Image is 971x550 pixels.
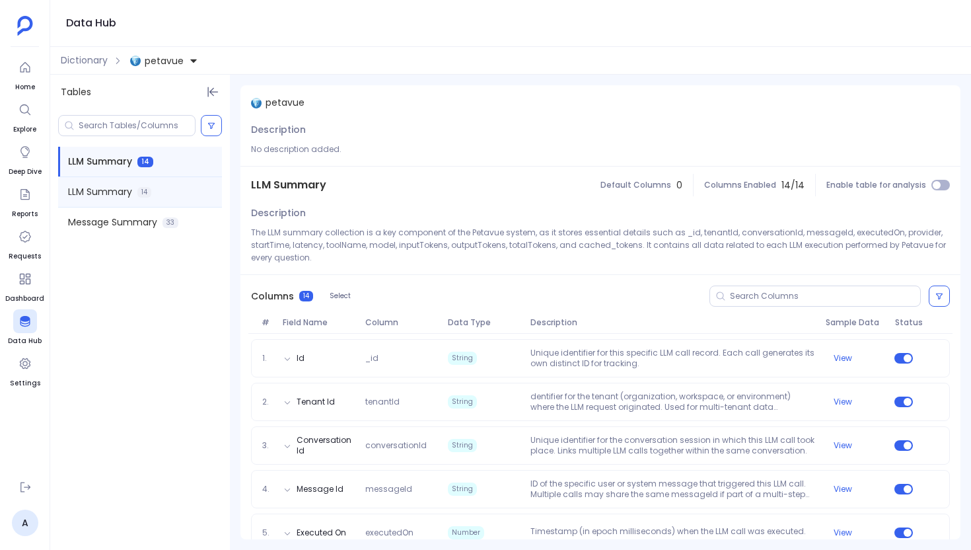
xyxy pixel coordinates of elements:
[251,177,326,193] span: LLM Summary
[251,226,950,264] p: The LLM summary collection is a key component of the Petavue system, as it stores essential detai...
[137,187,151,198] span: 14
[13,56,37,93] a: Home
[820,317,889,328] span: Sample Data
[10,352,40,389] a: Settings
[5,267,44,304] a: Dashboard
[676,178,682,192] span: 0
[257,528,277,538] span: 5.
[360,528,443,538] span: executedOn
[360,440,443,451] span: conversationId
[826,180,926,190] span: Enable table for analysis
[68,185,132,199] span: LLM Summary
[890,317,917,328] span: Status
[17,16,33,36] img: petavue logo
[68,216,157,229] span: Message Summary
[9,140,42,177] a: Deep Dive
[251,123,306,137] span: Description
[251,290,294,303] span: Columns
[448,439,477,452] span: String
[360,397,443,407] span: tenantId
[360,353,443,364] span: _id
[61,54,108,67] span: Dictionary
[50,75,230,110] div: Tables
[448,483,477,496] span: String
[257,484,277,494] span: 4.
[9,167,42,177] span: Deep Dive
[525,435,820,456] p: Unique identifier for the conversation session in which this LLM call took place. Links multiple ...
[297,435,355,456] button: Conversation Id
[12,182,38,219] a: Reports
[13,124,37,135] span: Explore
[79,120,195,131] input: Search Tables/Columns
[145,54,184,67] span: petavue
[137,157,153,167] span: 14
[730,291,920,301] input: Search Columns
[299,291,313,301] span: 14
[277,317,360,328] span: Field Name
[525,348,820,369] p: Unique identifier for this specific LLM call record. Each call generates its own distinct ID for ...
[834,353,852,364] button: View
[257,440,277,451] span: 3.
[448,526,484,539] span: Number
[297,353,305,364] button: Id
[8,309,42,346] a: Data Hub
[257,397,277,407] span: 2.
[251,143,950,155] p: No description added.
[13,98,37,135] a: Explore
[525,391,820,412] p: dentifier for the tenant (organization, workspace, or environment) where the LLM request originat...
[297,528,346,538] button: Executed On
[781,178,805,192] span: 14 / 14
[360,484,443,494] span: messageId
[13,82,37,93] span: Home
[68,155,132,169] span: LLM Summary
[448,395,477,409] span: String
[443,317,525,328] span: Data Type
[704,180,776,190] span: Columns Enabled
[525,526,820,539] p: Timestamp (in epoch milliseconds) when the LLM call was executed.
[203,83,222,101] button: Hide Tables
[834,528,852,538] button: View
[266,96,305,110] span: petavue
[9,225,41,262] a: Requests
[360,317,443,328] span: Column
[257,353,277,364] span: 1.
[448,352,477,365] span: String
[251,206,306,220] span: Description
[8,336,42,346] span: Data Hub
[127,50,201,71] button: petavue
[600,180,671,190] span: Default Columns
[12,209,38,219] span: Reports
[251,98,262,108] img: iceberg.svg
[297,484,343,494] button: Message Id
[525,317,821,328] span: Description
[130,56,141,66] img: iceberg.svg
[66,14,116,32] h1: Data Hub
[162,217,178,228] span: 33
[834,397,852,407] button: View
[834,484,852,494] button: View
[525,479,820,500] p: ID of the specific user or system message that triggered this LLM call. Multiple calls may share ...
[10,378,40,389] span: Settings
[9,251,41,262] span: Requests
[297,397,335,407] button: Tenant Id
[5,294,44,304] span: Dashboard
[256,317,277,328] span: #
[321,288,359,305] button: Select
[834,440,852,451] button: View
[12,510,38,536] a: A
